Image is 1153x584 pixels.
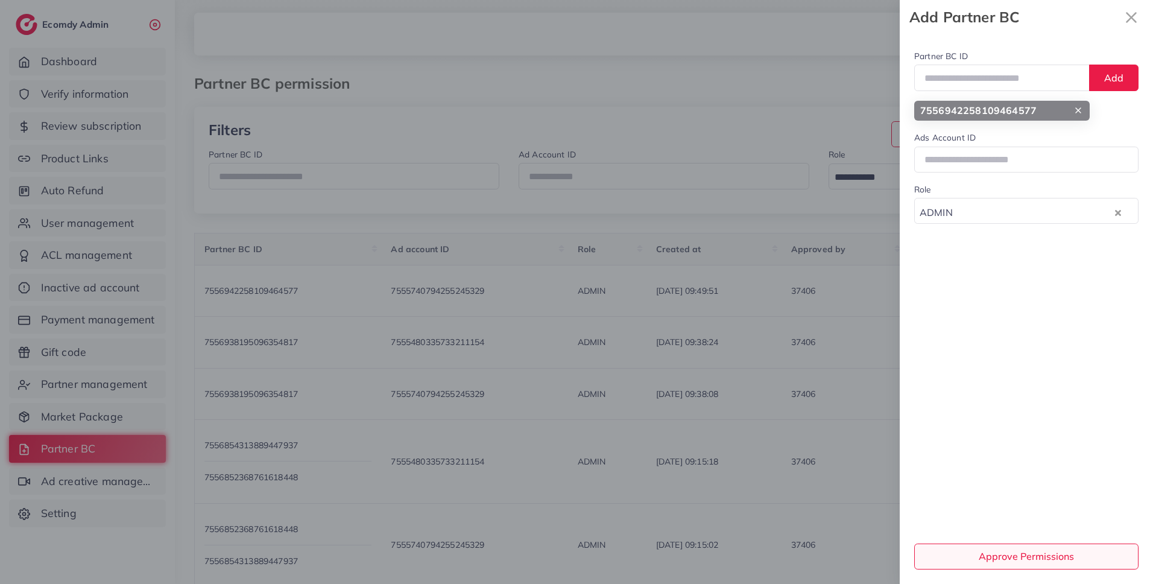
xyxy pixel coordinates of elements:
svg: x [1119,5,1143,30]
label: Partner BC ID [914,50,968,62]
strong: 7556942258109464577 [920,104,1037,118]
span: Approve Permissions [979,550,1074,562]
div: Search for option [914,198,1139,224]
input: Search for option [956,203,1112,221]
button: Approve Permissions [914,544,1139,570]
label: Role [914,183,931,195]
button: Clear Selected [1115,205,1121,219]
span: ADMIN [917,203,955,221]
button: Add [1089,65,1139,90]
strong: Add Partner BC [909,7,1119,28]
button: Close [1119,5,1143,30]
label: Ads Account ID [914,132,976,144]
